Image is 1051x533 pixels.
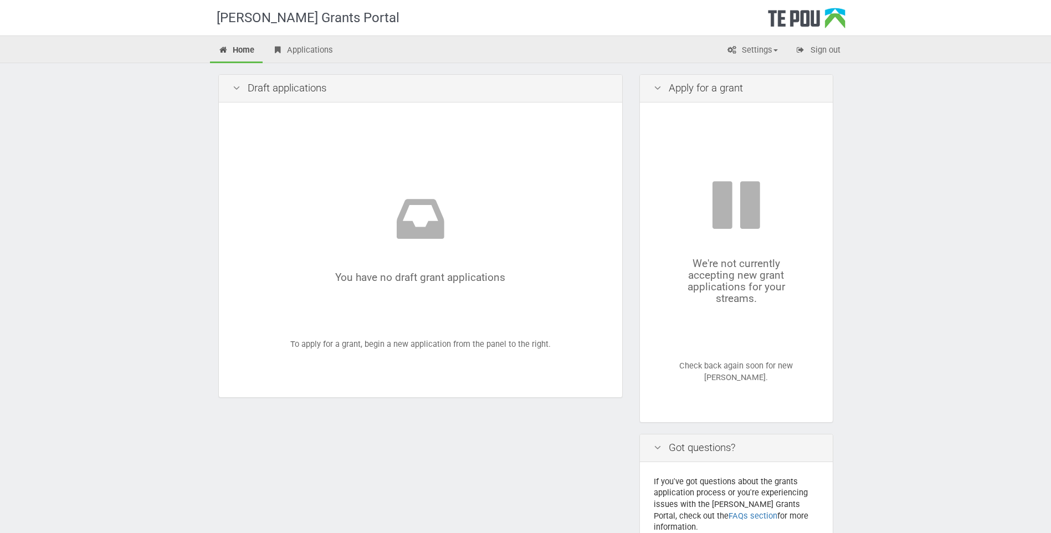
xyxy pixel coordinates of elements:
[210,39,263,63] a: Home
[640,434,833,462] div: Got questions?
[654,476,819,533] p: If you've got questions about the grants application process or you're experiencing issues with t...
[787,39,849,63] a: Sign out
[233,116,608,384] div: To apply for a grant, begin a new application from the panel to the right.
[219,75,622,102] div: Draft applications
[640,75,833,102] div: Apply for a grant
[729,511,777,521] a: FAQs section
[264,39,341,63] a: Applications
[673,177,799,305] div: We're not currently accepting new grant applications for your streams.
[719,39,786,63] a: Settings
[266,191,575,283] div: You have no draft grant applications
[673,360,799,384] p: Check back again soon for new [PERSON_NAME].
[768,8,845,35] div: Te Pou Logo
